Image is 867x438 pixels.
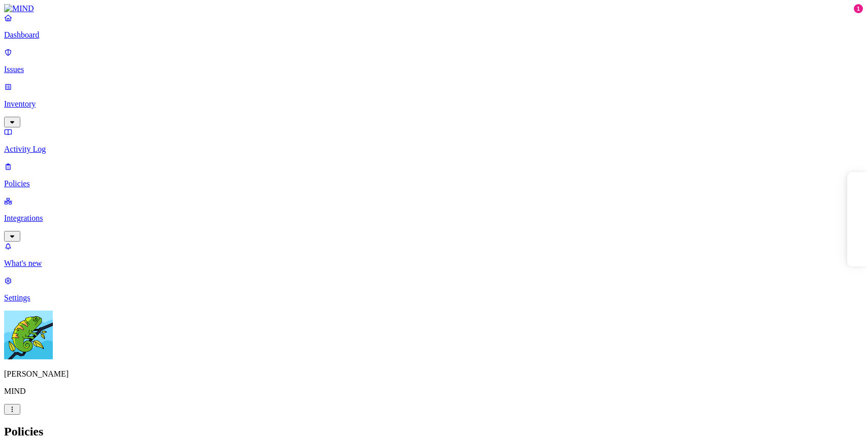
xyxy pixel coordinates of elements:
[4,369,863,379] p: [PERSON_NAME]
[4,4,863,13] a: MIND
[854,4,863,13] div: 1
[4,4,34,13] img: MIND
[4,99,863,109] p: Inventory
[4,259,863,268] p: What's new
[4,145,863,154] p: Activity Log
[4,127,863,154] a: Activity Log
[4,30,863,40] p: Dashboard
[4,196,863,240] a: Integrations
[4,311,53,359] img: Yuval Meshorer
[4,13,863,40] a: Dashboard
[4,214,863,223] p: Integrations
[4,242,863,268] a: What's new
[4,387,863,396] p: MIND
[4,293,863,302] p: Settings
[4,276,863,302] a: Settings
[4,82,863,126] a: Inventory
[4,65,863,74] p: Issues
[4,48,863,74] a: Issues
[4,162,863,188] a: Policies
[4,179,863,188] p: Policies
